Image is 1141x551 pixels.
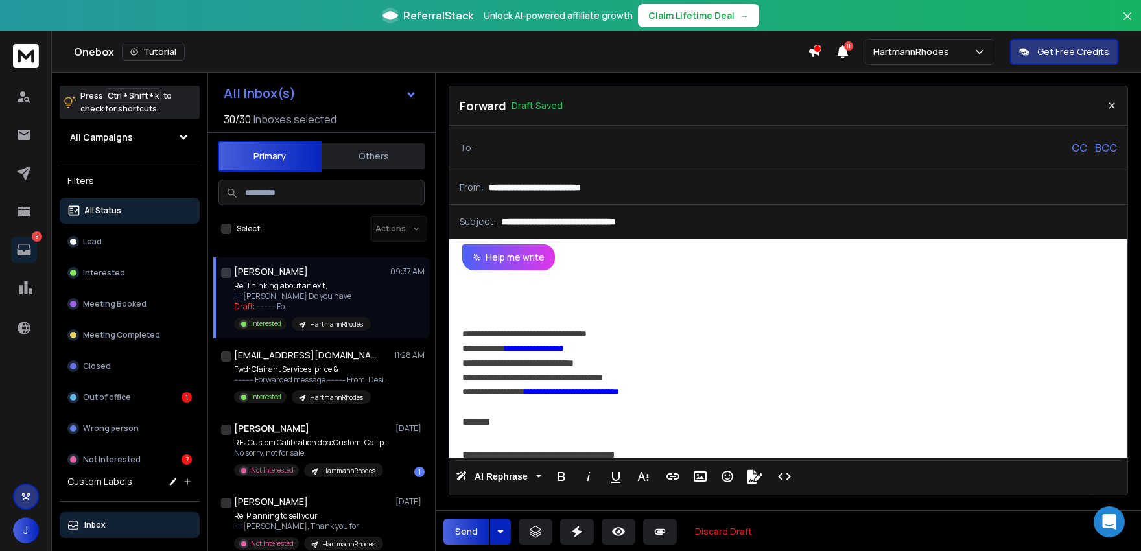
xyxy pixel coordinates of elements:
[631,463,655,489] button: More Text
[462,244,555,270] button: Help me write
[395,423,425,434] p: [DATE]
[576,463,601,489] button: Italic (Ctrl+I)
[322,539,375,549] p: HartmannRhodes
[13,517,39,543] button: J
[460,141,474,154] p: To:
[1072,140,1087,156] p: CC
[234,291,371,301] p: Hi [PERSON_NAME] Do you have
[234,364,390,375] p: Fwd: Clairant Services: price &
[83,392,131,403] p: Out of office
[60,172,200,190] h3: Filters
[1095,140,1117,156] p: BCC
[310,393,363,403] p: HartmannRhodes
[74,43,808,61] div: Onebox
[237,224,260,234] label: Select
[234,448,390,458] p: No sorry, not for sale.
[60,124,200,150] button: All Campaigns
[60,260,200,286] button: Interested
[106,88,161,103] span: Ctrl + Shift + k
[443,519,489,545] button: Send
[234,521,383,532] p: Hi [PERSON_NAME], Thank you for
[403,8,473,23] span: ReferralStack
[234,495,308,508] h1: [PERSON_NAME]
[414,467,425,477] div: 1
[251,539,294,548] p: Not Interested
[60,229,200,255] button: Lead
[122,43,185,61] button: Tutorial
[638,4,759,27] button: Claim Lifetime Deal→
[80,89,172,115] p: Press to check for shortcuts.
[234,511,383,521] p: Re: Planning to sell your
[472,471,530,482] span: AI Rephrase
[394,350,425,360] p: 11:28 AM
[83,330,160,340] p: Meeting Completed
[549,463,574,489] button: Bold (Ctrl+B)
[251,319,281,329] p: Interested
[460,181,484,194] p: From:
[218,141,322,172] button: Primary
[873,45,954,58] p: HartmannRhodes
[224,111,251,127] span: 30 / 30
[70,131,133,144] h1: All Campaigns
[83,423,139,434] p: Wrong person
[60,384,200,410] button: Out of office1
[484,9,633,22] p: Unlock AI-powered affiliate growth
[256,301,290,312] span: ---------- Fo ...
[182,454,192,465] div: 7
[772,463,797,489] button: Code View
[390,266,425,277] p: 09:37 AM
[715,463,740,489] button: Emoticons
[251,392,281,402] p: Interested
[11,237,37,263] a: 8
[83,299,147,309] p: Meeting Booked
[310,320,363,329] p: HartmannRhodes
[83,454,141,465] p: Not Interested
[60,416,200,441] button: Wrong person
[60,447,200,473] button: Not Interested7
[685,519,762,545] button: Discard Draft
[32,231,42,242] p: 8
[60,512,200,538] button: Inbox
[1010,39,1118,65] button: Get Free Credits
[688,463,712,489] button: Insert Image (Ctrl+P)
[234,349,377,362] h1: [EMAIL_ADDRESS][DOMAIN_NAME]
[234,422,309,435] h1: [PERSON_NAME]
[83,268,125,278] p: Interested
[453,463,544,489] button: AI Rephrase
[60,198,200,224] button: All Status
[234,438,390,448] p: RE: Custom Calibration dba:Custom-Cal: price
[234,301,255,312] span: Draft:
[234,375,390,385] p: ---------- Forwarded message --------- From: Desirae
[60,353,200,379] button: Closed
[322,142,425,170] button: Others
[1094,506,1125,537] div: Open Intercom Messenger
[234,265,308,278] h1: [PERSON_NAME]
[322,466,375,476] p: HartmannRhodes
[844,41,853,51] span: 11
[1119,8,1136,39] button: Close banner
[84,205,121,216] p: All Status
[460,215,496,228] p: Subject:
[512,99,563,112] p: Draft Saved
[740,9,749,22] span: →
[251,465,294,475] p: Not Interested
[182,392,192,403] div: 1
[67,475,132,488] h3: Custom Labels
[213,80,427,106] button: All Inbox(s)
[661,463,685,489] button: Insert Link (Ctrl+K)
[742,463,767,489] button: Signature
[60,322,200,348] button: Meeting Completed
[83,237,102,247] p: Lead
[1037,45,1109,58] p: Get Free Credits
[234,281,371,291] p: Re: Thinking about an exit,
[83,361,111,371] p: Closed
[224,87,296,100] h1: All Inbox(s)
[84,520,106,530] p: Inbox
[604,463,628,489] button: Underline (Ctrl+U)
[253,111,336,127] h3: Inboxes selected
[460,97,506,115] p: Forward
[60,291,200,317] button: Meeting Booked
[395,497,425,507] p: [DATE]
